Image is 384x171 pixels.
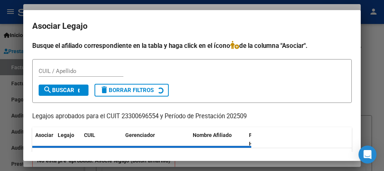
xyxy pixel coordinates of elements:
[32,41,352,51] h4: Busque el afiliado correspondiente en la tabla y haga click en el ícono de la columna "Asociar".
[122,127,190,152] datatable-header-cell: Gerenciador
[100,87,154,94] span: Borrar Filtros
[35,132,53,138] span: Asociar
[249,132,274,147] span: Periodo Habilitado
[246,127,297,152] datatable-header-cell: Periodo Habilitado
[94,84,169,97] button: Borrar Filtros
[32,127,55,152] datatable-header-cell: Asociar
[100,85,109,94] mat-icon: delete
[43,87,74,94] span: Buscar
[125,132,155,138] span: Gerenciador
[55,127,81,152] datatable-header-cell: Legajo
[84,132,95,138] span: CUIL
[32,112,352,121] p: Legajos aprobados para el CUIT 23300696554 y Período de Prestación 202509
[358,146,376,164] div: Open Intercom Messenger
[58,132,74,138] span: Legajo
[39,85,88,96] button: Buscar
[193,132,232,138] span: Nombre Afiliado
[43,85,52,94] mat-icon: search
[32,19,352,33] h2: Asociar Legajo
[190,127,246,152] datatable-header-cell: Nombre Afiliado
[32,148,352,167] div: 0 registros
[81,127,122,152] datatable-header-cell: CUIL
